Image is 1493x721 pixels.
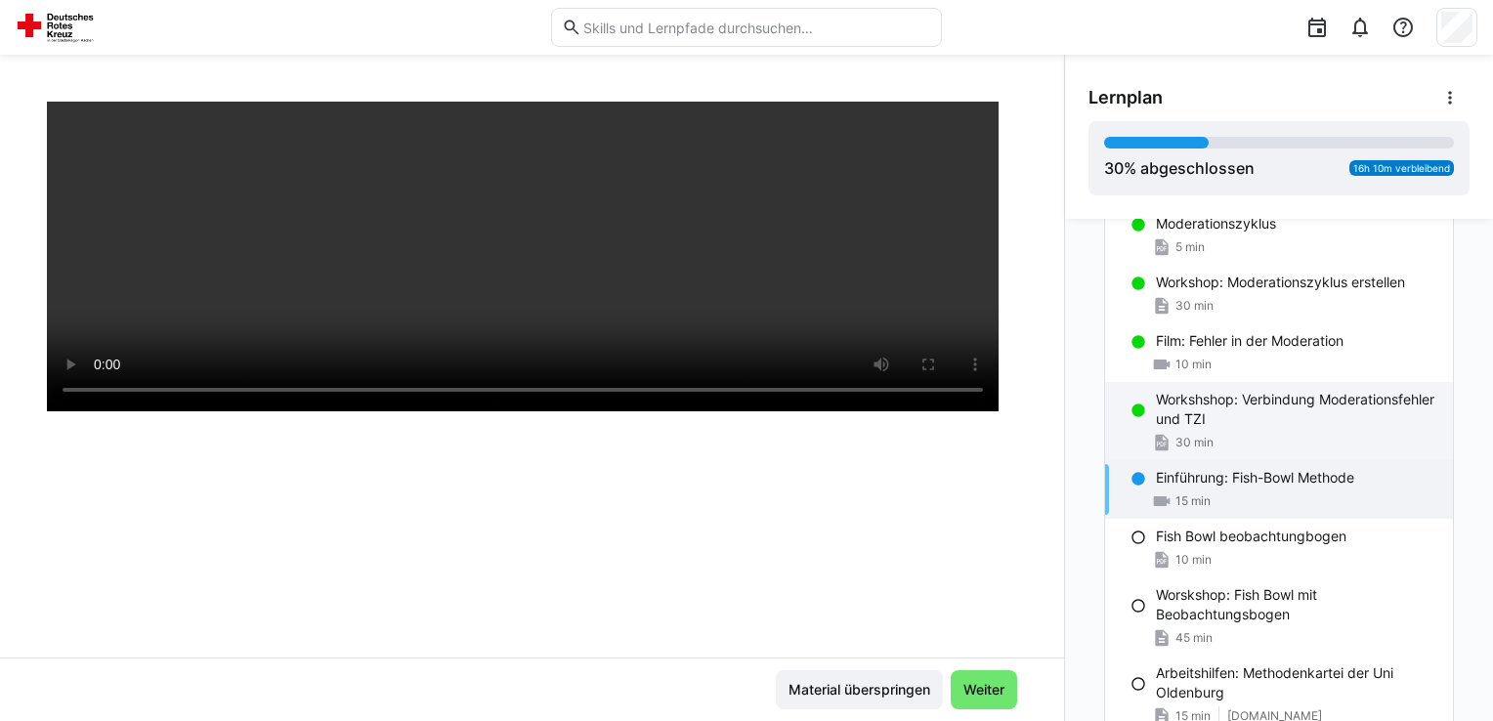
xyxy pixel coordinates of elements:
[1156,585,1437,624] p: Worskshop: Fish Bowl mit Beobachtungsbogen
[1175,493,1211,509] span: 15 min
[786,680,933,700] span: Material überspringen
[1175,239,1205,255] span: 5 min
[1156,214,1276,233] p: Moderationszyklus
[1175,435,1214,450] span: 30 min
[1088,87,1163,108] span: Lernplan
[1175,298,1214,314] span: 30 min
[1104,156,1255,180] div: % abgeschlossen
[1156,331,1344,351] p: Film: Fehler in der Moderation
[951,670,1017,709] button: Weiter
[1156,390,1437,429] p: Workshshop: Verbindung Moderationsfehler und TZI
[1353,162,1450,174] span: 16h 10m verbleibend
[1156,527,1346,546] p: Fish Bowl beobachtungbogen
[1156,273,1405,292] p: Workshop: Moderationszyklus erstellen
[1104,158,1124,178] span: 30
[1175,552,1212,568] span: 10 min
[1175,630,1213,646] span: 45 min
[1156,663,1437,702] p: Arbeitshilfen: Methodenkartei der Uni Oldenburg
[776,670,943,709] button: Material überspringen
[960,680,1007,700] span: Weiter
[1175,357,1212,372] span: 10 min
[1156,468,1354,488] p: Einführung: Fish-Bowl Methode
[581,19,931,36] input: Skills und Lernpfade durchsuchen…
